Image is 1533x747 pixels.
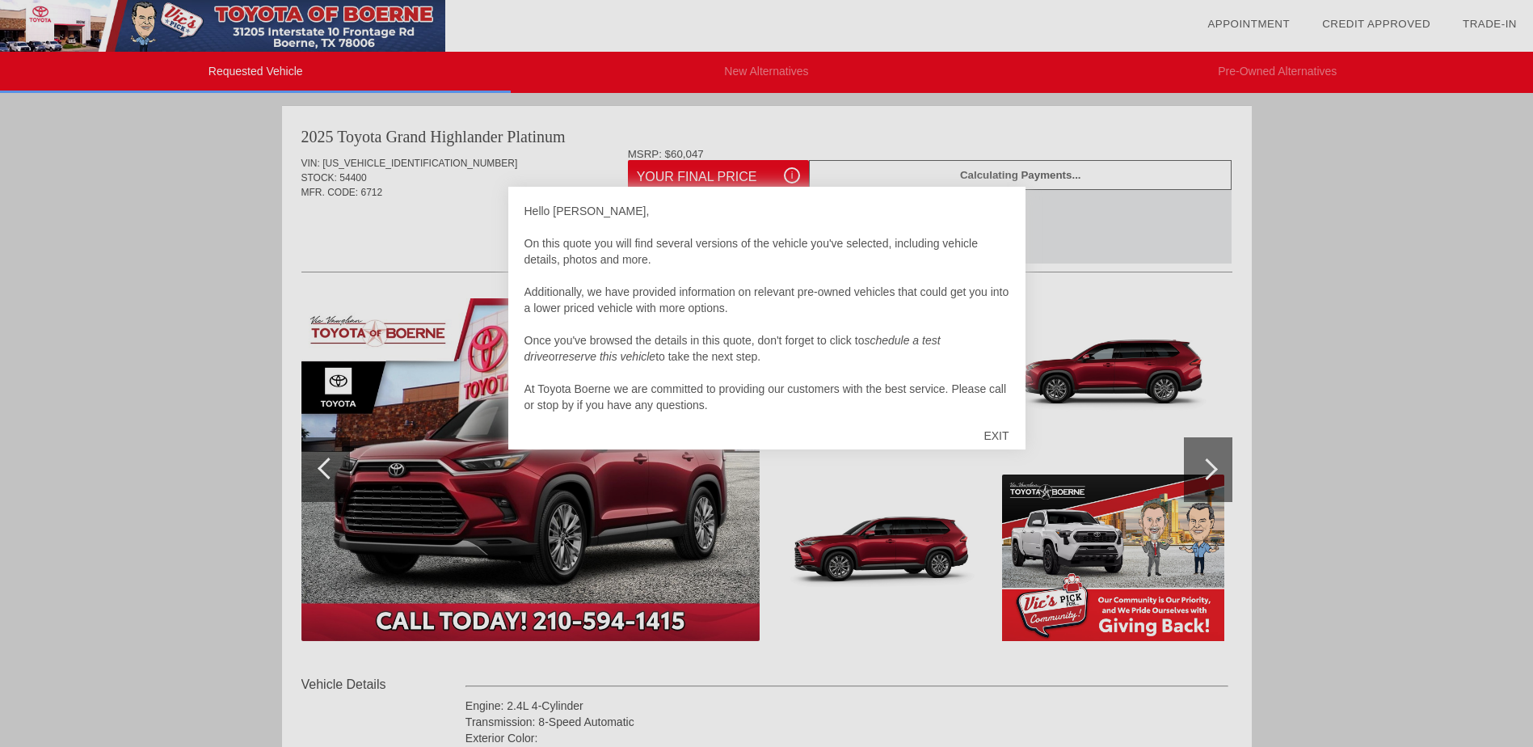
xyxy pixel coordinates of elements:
a: Appointment [1207,18,1290,30]
div: EXIT [967,411,1025,460]
a: Trade-In [1463,18,1517,30]
em: reserve this vehicle [558,350,655,363]
div: Hello [PERSON_NAME], On this quote you will find several versions of the vehicle you've selected,... [524,203,1009,413]
em: schedule a test drive [524,334,941,363]
a: Credit Approved [1322,18,1430,30]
